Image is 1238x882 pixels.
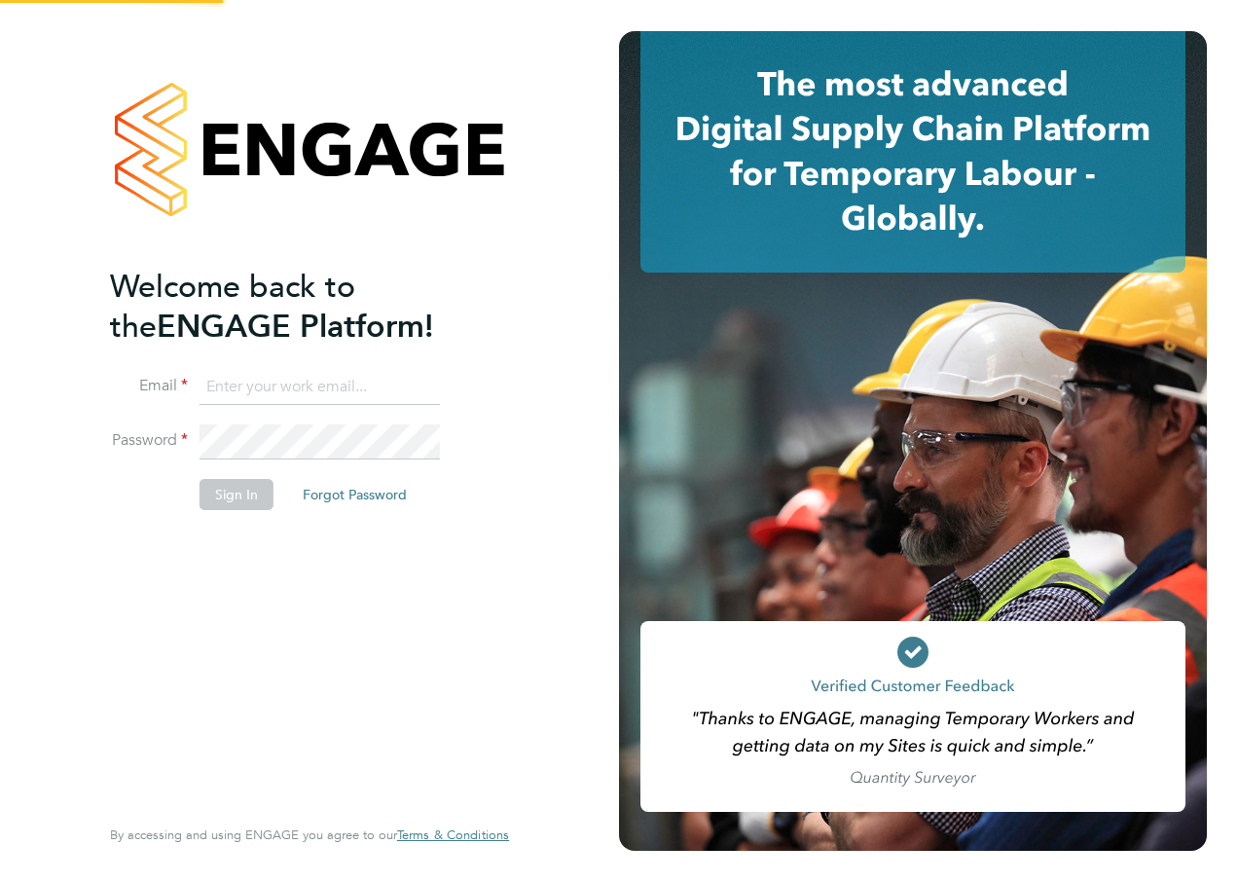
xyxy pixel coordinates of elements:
h2: ENGAGE Platform! [110,267,490,347]
input: Enter your work email... [200,370,440,405]
span: By accessing and using ENGAGE you agree to our [110,827,509,843]
label: Password [110,430,188,451]
span: Terms & Conditions [397,827,509,843]
button: Forgot Password [287,479,422,510]
label: Email [110,376,188,396]
button: Sign In [200,479,273,510]
span: Welcome back to the [110,268,355,346]
a: Terms & Conditions [397,827,509,843]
